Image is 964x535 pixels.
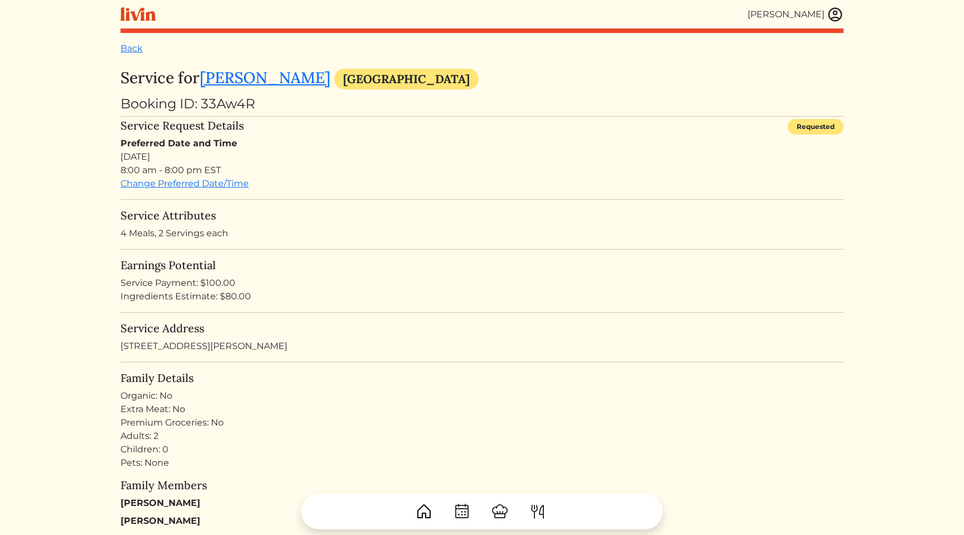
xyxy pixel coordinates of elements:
img: House-9bf13187bcbb5817f509fe5e7408150f90897510c4275e13d0d5fca38e0b5951.svg [415,503,433,520]
div: [PERSON_NAME] [748,8,825,21]
div: Ingredients Estimate: $80.00 [120,290,843,303]
div: [STREET_ADDRESS][PERSON_NAME] [120,322,843,353]
img: CalendarDots-5bcf9d9080389f2a281d69619e1c85352834be518fbc73d9501aef674afc0d57.svg [453,503,471,520]
img: livin-logo-a0d97d1a881af30f6274990eb6222085a2533c92bbd1e4f22c21b4f0d0e3210c.svg [120,7,156,21]
div: Adults: 2 Children: 0 Pets: None [120,429,843,470]
a: Change Preferred Date/Time [120,178,249,189]
h5: Earnings Potential [120,259,843,272]
h5: Family Members [120,479,843,492]
img: ChefHat-a374fb509e4f37eb0702ca99f5f64f3b6956810f32a249b33092029f8484b388.svg [491,503,509,520]
h5: Family Details [120,371,843,385]
a: Back [120,43,143,54]
h3: Service for [120,69,843,89]
h5: Service Address [120,322,843,335]
strong: Preferred Date and Time [120,138,237,149]
img: ForkKnife-55491504ffdb50bab0c1e09e7649658475375261d09fd45db06cec23bce548bf.svg [529,503,547,520]
a: [PERSON_NAME] [200,68,330,88]
div: Service Payment: $100.00 [120,276,843,290]
h5: Service Request Details [120,119,244,132]
div: Organic: No [120,389,843,403]
img: user_account-e6e16d2ec92f44fc35f99ef0dc9cddf60790bfa021a6ecb1c896eb5d2907b31c.svg [827,6,843,23]
div: Requested [788,119,843,135]
div: Premium Groceries: No [120,416,843,429]
div: Booking ID: 33Aw4R [120,94,843,114]
div: Extra Meat: No [120,403,843,416]
h5: Service Attributes [120,209,843,222]
div: [DATE] 8:00 am - 8:00 pm EST [120,137,843,177]
p: 4 Meals, 2 Servings each [120,227,843,240]
div: [GEOGRAPHIC_DATA] [334,69,479,89]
